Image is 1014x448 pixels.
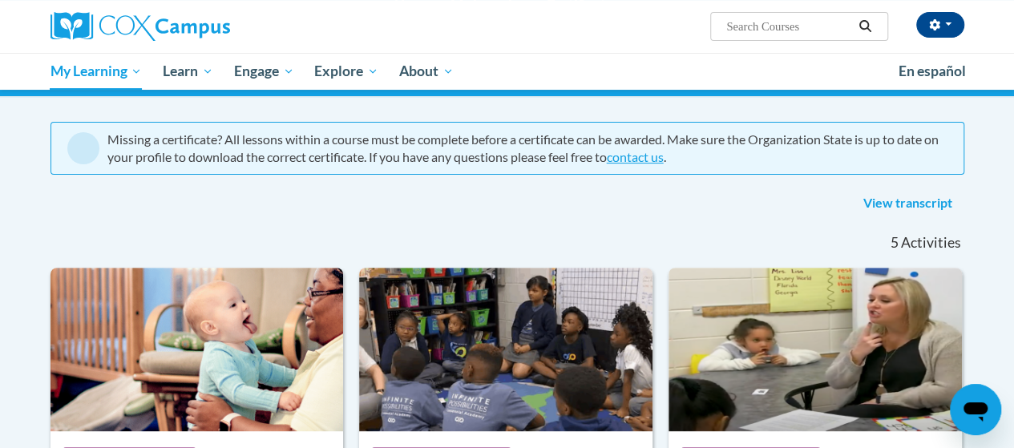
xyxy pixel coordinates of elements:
a: contact us [607,149,664,164]
input: Search Courses [725,17,853,36]
img: Course Logo [359,268,652,431]
div: Main menu [38,53,976,90]
a: Learn [152,53,224,90]
button: Account Settings [916,12,964,38]
img: Course Logo [669,268,962,431]
span: Learn [163,62,213,81]
a: About [389,53,464,90]
span: About [399,62,454,81]
a: Explore [304,53,389,90]
button: Search [853,17,877,36]
img: Course Logo [50,268,344,431]
img: Cox Campus [50,12,230,41]
span: Activities [901,234,961,252]
a: En español [888,54,976,88]
span: 5 [890,234,898,252]
a: View transcript [851,191,964,216]
div: Missing a certificate? All lessons within a course must be complete before a certificate can be a... [107,131,947,166]
span: My Learning [50,62,142,81]
iframe: Button to launch messaging window [950,384,1001,435]
span: En español [899,63,966,79]
a: Engage [224,53,305,90]
span: Engage [234,62,294,81]
a: My Learning [40,53,153,90]
span: Explore [314,62,378,81]
a: Cox Campus [50,12,339,41]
